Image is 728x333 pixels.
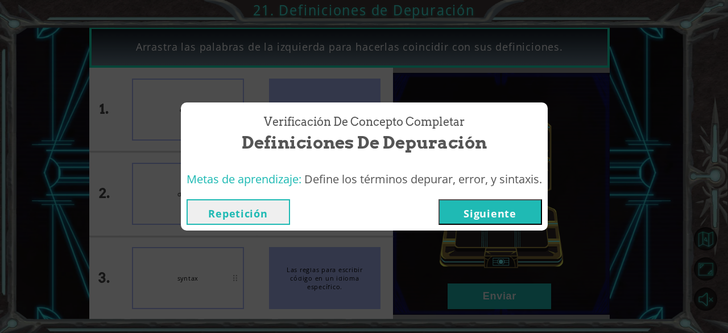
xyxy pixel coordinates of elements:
span: Verificación de Concepto Completar [264,114,465,130]
button: Siguiente [439,199,542,225]
span: Define los términos depurar, error, y sintaxis. [304,171,542,187]
button: Repetición [187,199,290,225]
span: Definiciones de Depuración [242,130,487,155]
span: Metas de aprendizaje: [187,171,301,187]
